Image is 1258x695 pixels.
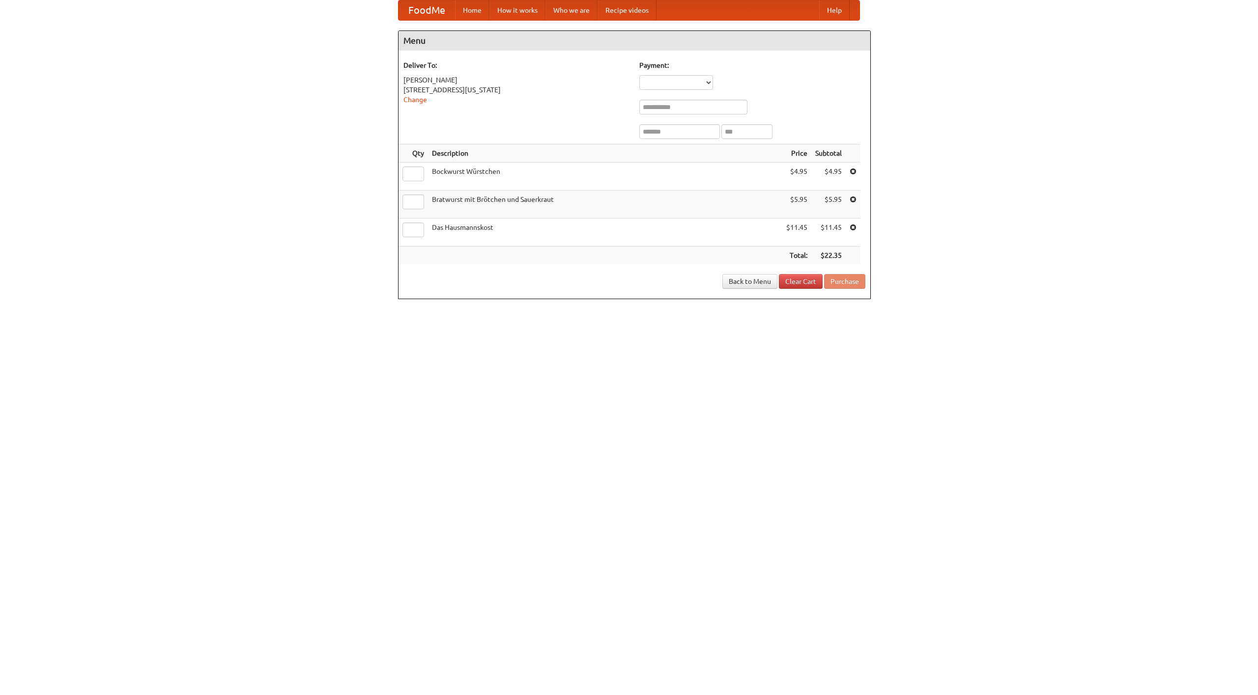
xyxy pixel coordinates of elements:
[819,0,850,20] a: Help
[782,163,811,191] td: $4.95
[782,219,811,247] td: $11.45
[399,0,455,20] a: FoodMe
[399,144,428,163] th: Qty
[782,247,811,265] th: Total:
[779,274,823,289] a: Clear Cart
[811,219,846,247] td: $11.45
[403,75,629,85] div: [PERSON_NAME]
[428,163,782,191] td: Bockwurst Würstchen
[722,274,777,289] a: Back to Menu
[782,191,811,219] td: $5.95
[811,144,846,163] th: Subtotal
[489,0,545,20] a: How it works
[403,60,629,70] h5: Deliver To:
[811,191,846,219] td: $5.95
[811,247,846,265] th: $22.35
[639,60,865,70] h5: Payment:
[428,219,782,247] td: Das Hausmannskost
[824,274,865,289] button: Purchase
[399,31,870,51] h4: Menu
[455,0,489,20] a: Home
[428,144,782,163] th: Description
[403,96,427,104] a: Change
[811,163,846,191] td: $4.95
[428,191,782,219] td: Bratwurst mit Brötchen und Sauerkraut
[782,144,811,163] th: Price
[545,0,598,20] a: Who we are
[598,0,657,20] a: Recipe videos
[403,85,629,95] div: [STREET_ADDRESS][US_STATE]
